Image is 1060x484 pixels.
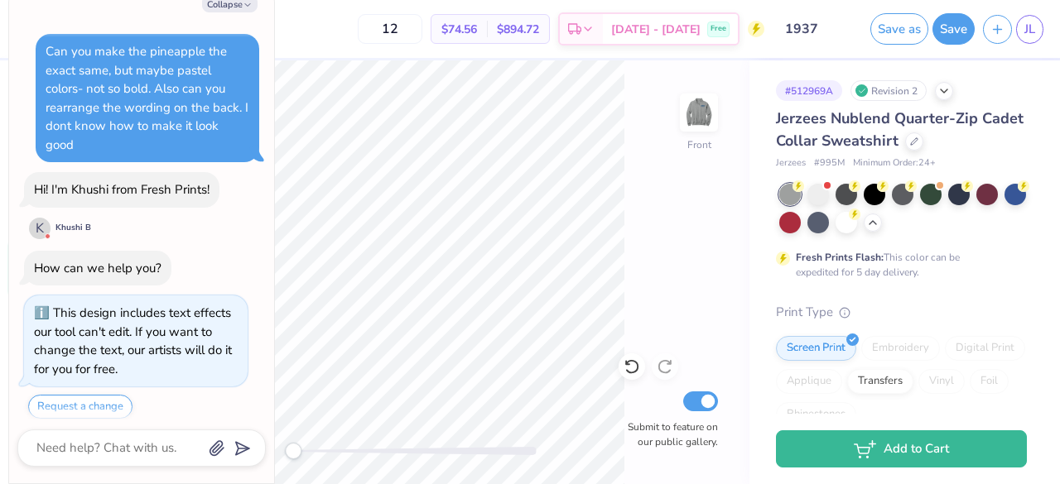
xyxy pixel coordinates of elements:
[682,96,715,129] img: Front
[1016,15,1043,44] a: JL
[776,108,1024,151] span: Jerzees Nublend Quarter-Zip Cadet Collar Sweatshirt
[441,21,477,38] span: $74.56
[796,250,1000,280] div: This color can be expedited for 5 day delivery.
[776,80,842,101] div: # 512969A
[29,218,51,239] div: K
[687,137,711,152] div: Front
[711,23,726,35] span: Free
[55,222,91,234] div: Khushi B
[776,430,1027,467] button: Add to Cart
[970,369,1009,394] div: Foil
[34,260,161,276] div: How can we help you?
[776,156,806,170] span: Jerzees
[1024,20,1035,39] span: JL
[814,156,845,170] span: # 995M
[932,13,975,45] button: Save
[918,369,965,394] div: Vinyl
[34,304,232,377] div: This design includes text effects our tool can't edit. If you want to change the text, our artist...
[497,21,539,38] span: $894.72
[796,251,884,264] strong: Fresh Prints Flash:
[611,21,701,38] span: [DATE] - [DATE]
[773,12,854,46] input: Untitled Design
[34,181,210,198] div: Hi! I'm Khushi from Fresh Prints!
[945,336,1025,361] div: Digital Print
[776,402,856,427] div: Rhinestones
[776,336,856,361] div: Screen Print
[853,156,936,170] span: Minimum Order: 24 +
[850,80,927,101] div: Revision 2
[861,336,940,361] div: Embroidery
[870,13,928,45] button: Save as
[776,369,842,394] div: Applique
[285,443,301,459] div: Accessibility label
[619,419,718,449] label: Submit to feature on our public gallery.
[847,369,913,394] div: Transfers
[46,43,248,153] div: Can you make the pineapple the exact same, but maybe pastel colors- not so bold. Also can you rea...
[776,303,1027,322] div: Print Type
[28,395,132,419] button: Request a change
[358,14,422,44] input: – –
